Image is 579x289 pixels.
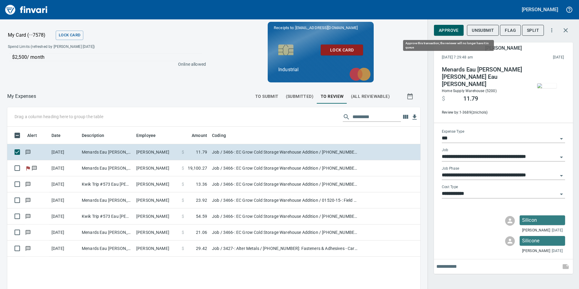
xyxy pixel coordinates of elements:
[8,44,150,50] span: Spend Limits (refreshed by [PERSON_NAME] [DATE])
[49,160,79,176] td: [DATE]
[463,95,478,102] span: 11.79
[25,198,31,202] span: Has messages
[51,132,61,139] span: Date
[79,208,134,224] td: Kwik Trip #573 Eau [PERSON_NAME]
[485,45,521,51] h5: [PERSON_NAME]
[442,110,524,116] span: Review by: 1-3689 (znichols)
[49,192,79,208] td: [DATE]
[557,135,566,143] button: Open
[442,167,459,171] label: Job Phase
[27,132,45,139] span: Alert
[442,148,448,152] label: Job
[182,197,184,203] span: $
[196,149,207,155] span: 11.79
[25,214,31,218] span: Has messages
[346,65,374,84] img: mastercard.svg
[79,144,134,160] td: Menards Eau [PERSON_NAME] [PERSON_NAME] Eau [PERSON_NAME]
[212,132,226,139] span: Coding
[196,229,207,235] span: 21.06
[442,55,513,61] span: [DATE] 7:29:48 am
[255,93,279,100] span: To Submit
[27,132,37,139] span: Alert
[295,25,358,31] span: [EMAIL_ADDRESS][DOMAIN_NAME]
[467,25,499,36] button: Unsubmit
[49,176,79,192] td: [DATE]
[79,192,134,208] td: Menards Eau [PERSON_NAME] [PERSON_NAME] Eau [PERSON_NAME]
[7,93,36,100] p: My Expenses
[278,66,363,73] p: Industrial
[182,149,184,155] span: $
[522,25,544,36] button: Split
[25,150,31,154] span: Has messages
[8,32,53,39] p: My Card (···7578)
[210,208,361,224] td: Job / 3466-: EC Grow Cold Storage Warehouse Addition / [PHONE_NUMBER]: Fuel for General Condition...
[522,237,563,244] p: Silicone
[134,160,179,176] td: [PERSON_NAME]
[522,217,563,224] p: Silicon
[210,224,361,241] td: Job / 3466-: EC Grow Cold Storage Warehouse Addition / [PHONE_NUMBER]: Consumable CM/GC / 8: Indi...
[442,66,524,88] h4: Menards Eau [PERSON_NAME] [PERSON_NAME] Eau [PERSON_NAME]
[274,25,368,31] p: Receipts to:
[522,228,550,234] span: [PERSON_NAME]
[82,132,112,139] span: Description
[182,245,184,251] span: $
[182,229,184,235] span: $
[82,132,104,139] span: Description
[326,46,358,54] span: Lock Card
[25,166,31,170] span: Flagged
[49,241,79,257] td: [DATE]
[25,182,31,186] span: Has messages
[401,112,410,121] button: Choose columns to display
[192,132,207,139] span: Amount
[134,208,179,224] td: [PERSON_NAME]
[49,224,79,241] td: [DATE]
[49,208,79,224] td: [DATE]
[552,248,563,254] span: [DATE]
[557,171,566,180] button: Open
[513,55,564,61] span: This charge was settled by the merchant and appears on the 2025/09/20 statement.
[210,241,361,257] td: Job / 3427-: Alter Metals / [PHONE_NUMBER]: Fasteners & Adhesives - Carpentry / 2: Material
[321,93,344,100] span: To Review
[134,176,179,192] td: [PERSON_NAME]
[552,228,563,234] span: [DATE]
[134,192,179,208] td: [PERSON_NAME]
[134,224,179,241] td: [PERSON_NAME]
[79,160,134,176] td: Menards Eau [PERSON_NAME] [PERSON_NAME] Eau [PERSON_NAME]
[500,25,521,36] button: Flag
[79,176,134,192] td: Kwik Trip #573 Eau [PERSON_NAME]
[286,93,313,100] span: (Submitted)
[182,213,184,219] span: $
[522,6,558,13] h5: [PERSON_NAME]
[212,132,234,139] span: Coding
[188,165,207,171] span: 19,100.27
[558,23,573,38] button: Close transaction
[439,27,459,34] span: Approve
[136,132,156,139] span: Employee
[434,25,464,36] button: Approve
[527,27,539,34] span: Split
[410,113,419,122] button: Download Table
[537,83,557,88] img: receipts%2Fmarketjohnson%2F2025-09-12%2FcKRq5RgkWaeAFblBOmCV2fLPA2s2__tFuupJ7KAdZcSvOP5bL0_thumb.jpg
[59,32,80,39] span: Lock Card
[196,213,207,219] span: 54.59
[134,144,179,160] td: [PERSON_NAME]
[545,24,558,37] button: More
[56,31,83,40] button: Lock Card
[136,132,164,139] span: Employee
[79,224,134,241] td: Menards Eau [PERSON_NAME] [PERSON_NAME] Eau [PERSON_NAME]
[505,27,516,34] span: Flag
[210,160,361,176] td: Job / 3466-: EC Grow Cold Storage Warehouse Addition / [PHONE_NUMBER]: Consumable CM/GC / 8: Indi...
[196,197,207,203] span: 23.92
[12,54,202,61] p: $2,500 / month
[49,144,79,160] td: [DATE]
[210,144,361,160] td: Job / 3466-: EC Grow Cold Storage Warehouse Addition / [PHONE_NUMBER]: SOG - Construction & Edge ...
[3,61,206,67] p: Online allowed
[182,181,184,187] span: $
[522,248,550,254] span: [PERSON_NAME]
[15,114,103,120] p: Drag a column heading here to group the table
[79,241,134,257] td: Menards Eau [PERSON_NAME] [PERSON_NAME] Eau [PERSON_NAME]
[442,130,464,134] label: Expense Type
[25,230,31,234] span: Has messages
[558,259,573,274] span: This records your note into the expense. If you would like to send a message to an employee inste...
[4,2,49,17] img: Finvari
